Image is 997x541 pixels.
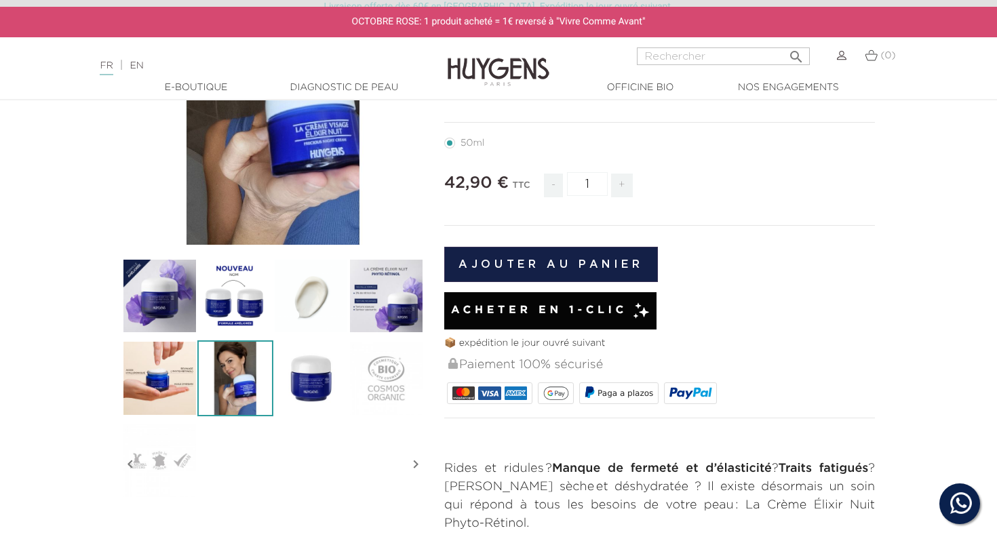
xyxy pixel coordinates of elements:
a: FR [100,61,113,75]
button: Ajouter au panier [444,247,658,282]
img: Paiement 100% sécurisé [448,358,458,369]
img: AMEX [505,386,527,400]
i:  [122,430,138,498]
p: Rides et ridules ? ? ? [PERSON_NAME] sèche et déshydratée ? Il existe désormais un soin qui répon... [444,460,875,533]
img: MASTERCARD [452,386,475,400]
div: Paiement 100% sécurisé [447,350,875,380]
input: Quantité [567,172,608,196]
div: | [93,58,405,74]
span: 42,90 € [444,175,509,191]
div: TTC [513,171,530,207]
img: google_pay [543,386,569,400]
label: 50ml [444,138,501,148]
span: (0) [880,51,895,60]
p: 📦 expédition le jour ouvré suivant [444,336,875,350]
i:  [788,45,804,61]
a: EN [130,61,143,71]
span: + [611,174,633,197]
strong: Traits fatigués [779,462,869,475]
a: Officine Bio [572,81,708,95]
a: E-Boutique [128,81,264,95]
strong: Manque de fermeté et d’élasticité [552,462,772,475]
img: La Crème Élixir Nuit Phyto-Rétinol [122,258,197,334]
span: Paga a plazos [598,388,653,398]
img: Huygens [448,36,549,88]
a: Diagnostic de peau [276,81,412,95]
span: - [544,174,563,197]
img: VISA [478,386,501,400]
input: Rechercher [637,47,810,65]
a: Nos engagements [720,81,856,95]
button:  [784,43,808,62]
i:  [408,430,424,498]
